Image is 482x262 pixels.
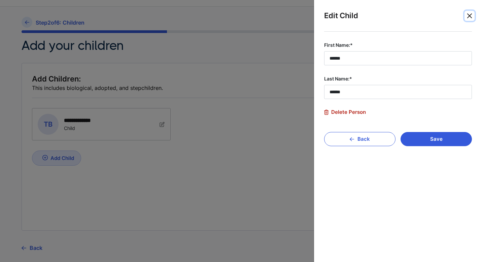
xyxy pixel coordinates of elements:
[401,132,472,146] button: Save
[324,75,472,82] label: Last Name:*
[324,42,472,48] label: First Name:*
[324,132,395,146] button: Back
[324,10,472,32] div: Edit Child
[324,109,472,115] a: Delete Person
[464,11,475,21] button: Close
[324,109,366,115] span: Delete Person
